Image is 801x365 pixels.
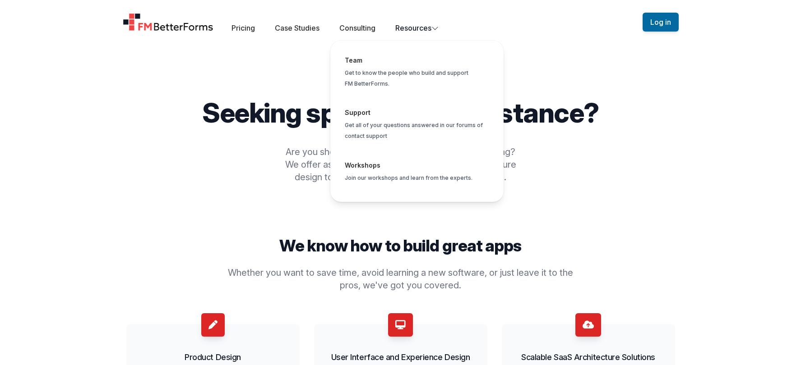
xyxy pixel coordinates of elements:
p: We know how to build great apps [126,237,675,255]
button: Log in [643,13,679,32]
a: Team [345,56,362,64]
p: Are you short of time, or is development not your thing? We offer assistance ranging from high-le... [271,146,531,183]
a: Home [123,13,214,31]
p: Whether you want to save time, avoid learning a new software, or just leave it to the pros, we've... [225,266,577,292]
a: Pricing [232,23,255,32]
nav: Global [112,11,690,33]
p: Seeking specialized assistance? [126,99,675,126]
h3: Scalable SaaS Architecture Solutions [513,351,664,364]
h3: User Interface and Experience Design [325,351,477,364]
a: Workshops [345,161,380,169]
a: Consulting [339,23,375,32]
a: Support [345,109,370,116]
h3: Product Design [137,351,289,364]
a: Case Studies [275,23,319,32]
button: Resources Team Get to know the people who build and support FM BetterForms. Support Get all of yo... [395,23,439,33]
